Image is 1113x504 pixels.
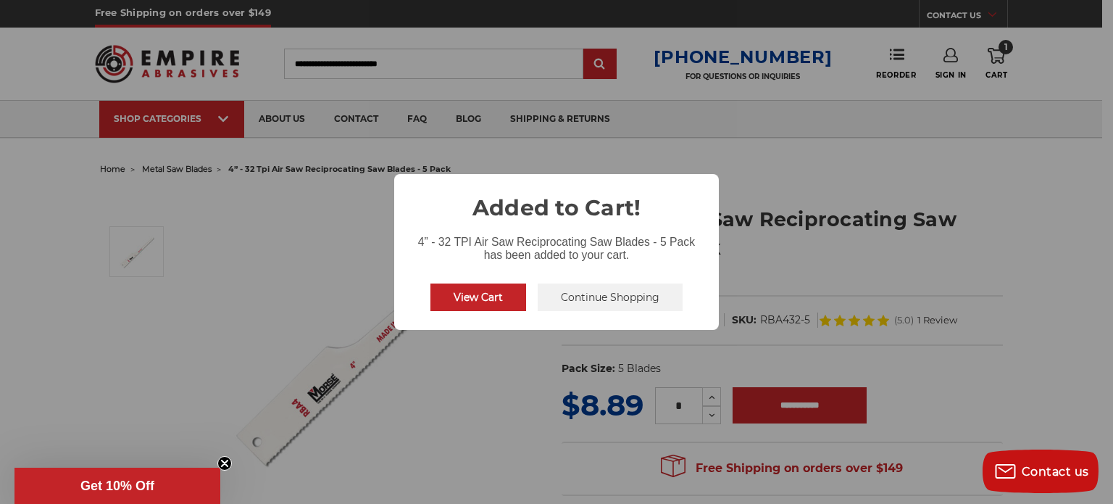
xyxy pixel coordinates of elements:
[538,284,683,311] button: Continue Shopping
[217,456,232,471] button: Close teaser
[394,224,719,265] div: 4” - 32 TPI Air Saw Reciprocating Saw Blades - 5 Pack has been added to your cart.
[394,174,719,224] h2: Added to Cart!
[80,479,154,493] span: Get 10% Off
[430,284,526,311] button: View Cart
[1022,465,1089,479] span: Contact us
[983,450,1099,493] button: Contact us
